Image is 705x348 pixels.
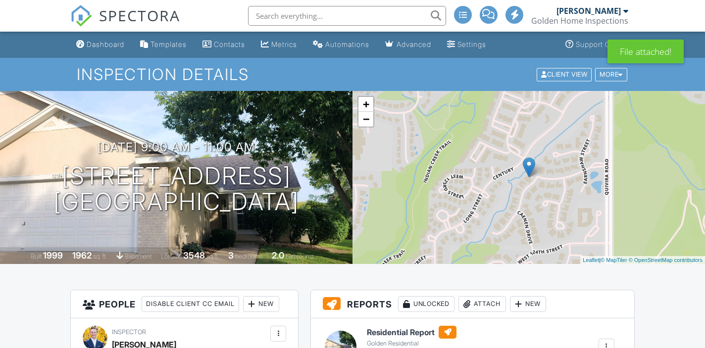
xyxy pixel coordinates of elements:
[248,6,446,26] input: Search everything...
[99,5,180,26] span: SPECTORA
[536,70,594,78] a: Client View
[457,40,486,48] div: Settings
[161,253,182,260] span: Lot Size
[358,112,373,127] a: Zoom out
[206,253,219,260] span: sq.ft.
[556,6,621,16] div: [PERSON_NAME]
[87,40,124,48] div: Dashboard
[607,40,684,63] div: File attached!
[271,40,297,48] div: Metrics
[458,296,506,312] div: Attach
[43,250,63,261] div: 1999
[243,296,279,312] div: New
[272,250,284,261] div: 2.0
[286,253,314,260] span: bathrooms
[595,68,627,81] div: More
[183,250,205,261] div: 3548
[601,257,627,263] a: © MapTiler
[561,36,633,54] a: Support Center
[125,253,151,260] span: basement
[151,40,187,48] div: Templates
[583,257,599,263] a: Leaflet
[629,257,703,263] a: © OpenStreetMap contributors
[309,36,373,54] a: Automations (Advanced)
[72,250,92,261] div: 1962
[367,326,456,339] h6: Residential Report
[199,36,249,54] a: Contacts
[112,328,146,336] span: Inspector
[77,66,628,83] h1: Inspection Details
[72,36,128,54] a: Dashboard
[53,163,299,216] h1: [STREET_ADDRESS] [GEOGRAPHIC_DATA]
[580,256,705,264] div: |
[136,36,191,54] a: Templates
[325,40,369,48] div: Automations
[214,40,245,48] div: Contacts
[443,36,490,54] a: Settings
[537,68,592,81] div: Client View
[93,253,107,260] span: sq. ft.
[531,16,628,26] div: Golden Home Inspections
[31,253,42,260] span: Built
[142,296,239,312] div: Disable Client CC Email
[311,290,634,318] h3: Reports
[367,340,456,348] div: Golden Residential
[257,36,301,54] a: Metrics
[576,40,629,48] div: Support Center
[358,97,373,112] a: Zoom in
[228,250,234,261] div: 3
[70,5,92,27] img: The Best Home Inspection Software - Spectora
[381,36,435,54] a: Advanced
[397,40,431,48] div: Advanced
[70,13,180,34] a: SPECTORA
[98,140,255,154] h3: [DATE] 9:00 am - 11:00 am
[235,253,262,260] span: bedrooms
[510,296,546,312] div: New
[398,296,454,312] div: Unlocked
[71,290,298,318] h3: People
